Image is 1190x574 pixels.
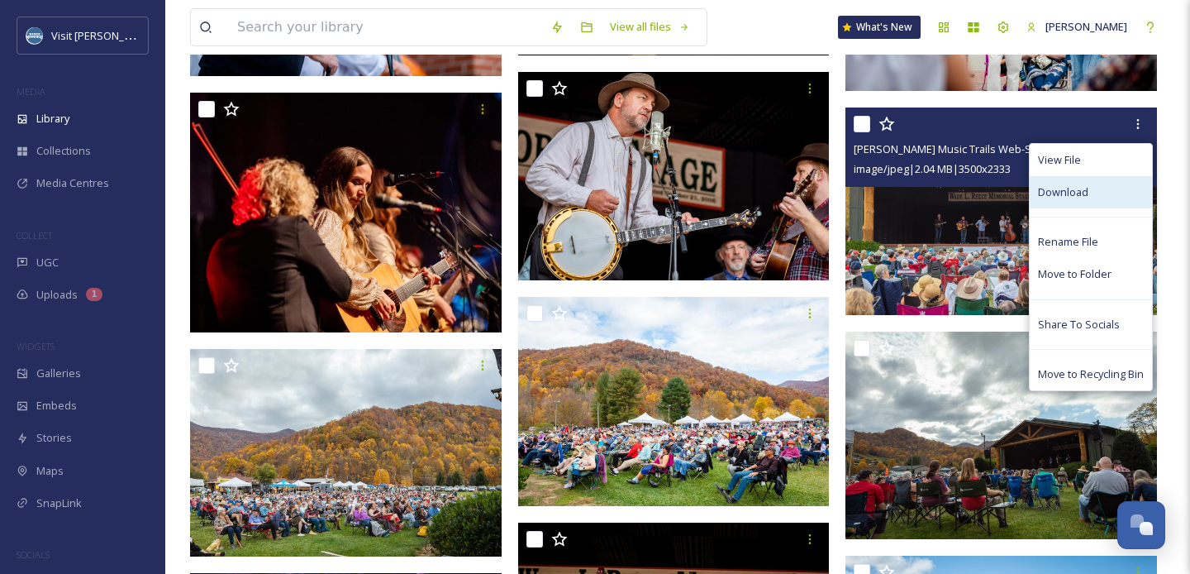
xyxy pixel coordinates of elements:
[36,398,77,414] span: Embeds
[1038,317,1120,332] span: Share To Socials
[602,11,698,43] a: View all files
[26,27,43,44] img: images.png
[36,255,59,270] span: UGC
[1038,366,1144,382] span: Move to Recycling Bin
[854,161,1011,176] span: image/jpeg | 2.04 MB | 3500 x 2333
[1117,501,1165,549] button: Open Chat
[190,93,502,332] img: Haywood Music Trails Web-Art of Music-63.jpg
[1038,234,1098,250] span: Rename File
[17,85,45,98] span: MEDIA
[36,175,109,191] span: Media Centres
[17,548,50,561] span: SOCIALS
[17,340,55,352] span: WIDGETS
[17,229,52,242] span: COLLECT
[1038,184,1088,200] span: Download
[36,143,91,159] span: Collections
[36,463,64,479] span: Maps
[1038,152,1081,168] span: View File
[845,108,1157,316] img: Haywood Music Trails Web-Smoky Mountain Bluegrass-60.jpg
[51,27,156,43] span: Visit [PERSON_NAME]
[1038,266,1111,282] span: Move to Folder
[1018,11,1135,43] a: [PERSON_NAME]
[838,16,921,39] a: What's New
[36,430,72,446] span: Stories
[190,349,502,557] img: Haywood Music Trails Web-Smoky Mountain Bluegrass-61.jpg
[36,366,81,381] span: Galleries
[86,288,102,301] div: 1
[518,297,830,506] img: Haywood Music Trails Web-Smoky Mountain Bluegrass-49.jpg
[36,287,78,303] span: Uploads
[36,111,69,127] span: Library
[845,332,1157,540] img: Haywood Music Trails Web-Smoky Mountain Bluegrass-59.jpg
[1045,19,1127,34] span: [PERSON_NAME]
[36,495,82,511] span: SnapLink
[518,72,830,280] img: Haywood Music Trails Web-Smoky Mountain Bluegrass-48.jpg
[229,9,542,45] input: Search your library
